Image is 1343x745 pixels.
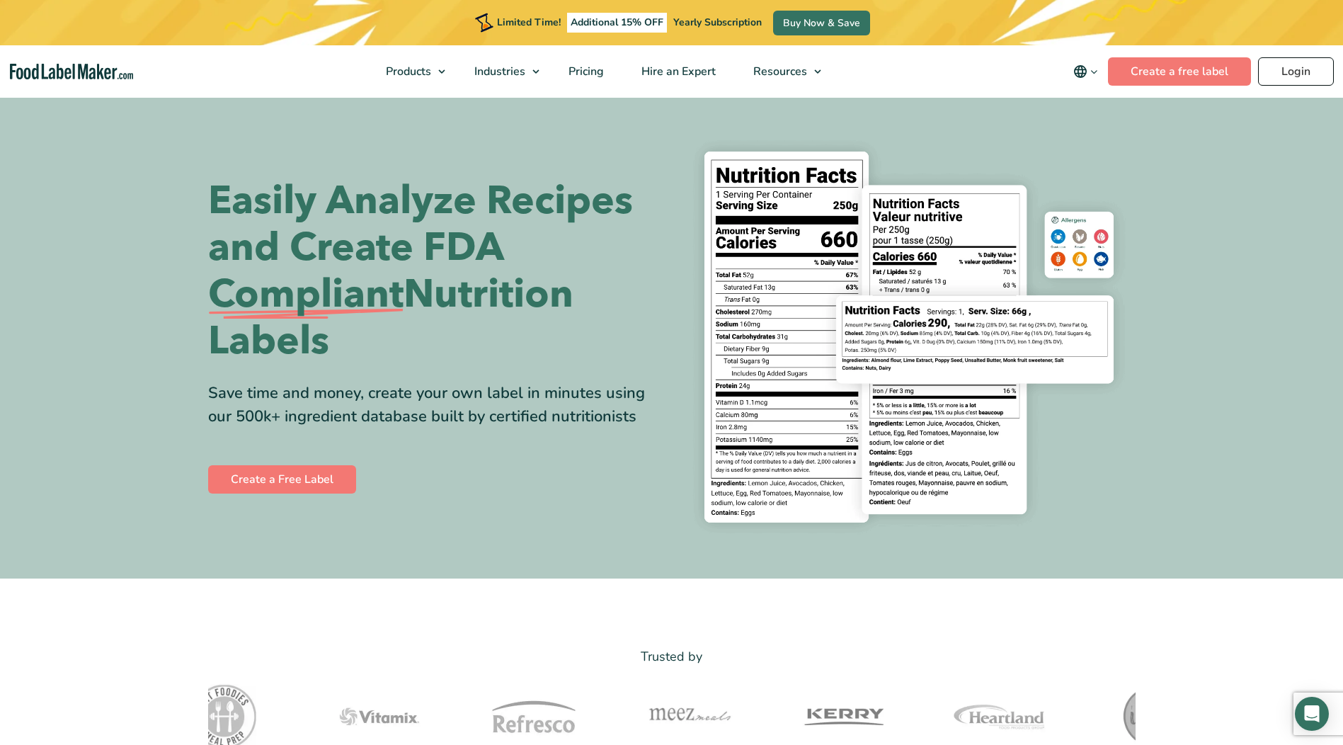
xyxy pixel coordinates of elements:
a: Products [367,45,452,98]
span: Yearly Subscription [673,16,762,29]
a: Create a free label [1108,57,1251,86]
a: Hire an Expert [623,45,731,98]
h1: Easily Analyze Recipes and Create FDA Nutrition Labels [208,178,661,365]
div: Save time and money, create your own label in minutes using our 500k+ ingredient database built b... [208,382,661,428]
a: Pricing [550,45,619,98]
span: Industries [470,64,527,79]
div: Open Intercom Messenger [1295,697,1329,731]
a: Resources [735,45,828,98]
a: Industries [456,45,547,98]
span: Limited Time! [497,16,561,29]
span: Products [382,64,433,79]
span: Pricing [564,64,605,79]
p: Trusted by [208,647,1136,667]
a: Create a Free Label [208,465,356,494]
span: Compliant [208,271,404,318]
span: Additional 15% OFF [567,13,667,33]
span: Hire an Expert [637,64,717,79]
a: Buy Now & Save [773,11,870,35]
span: Resources [749,64,808,79]
a: Login [1258,57,1334,86]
